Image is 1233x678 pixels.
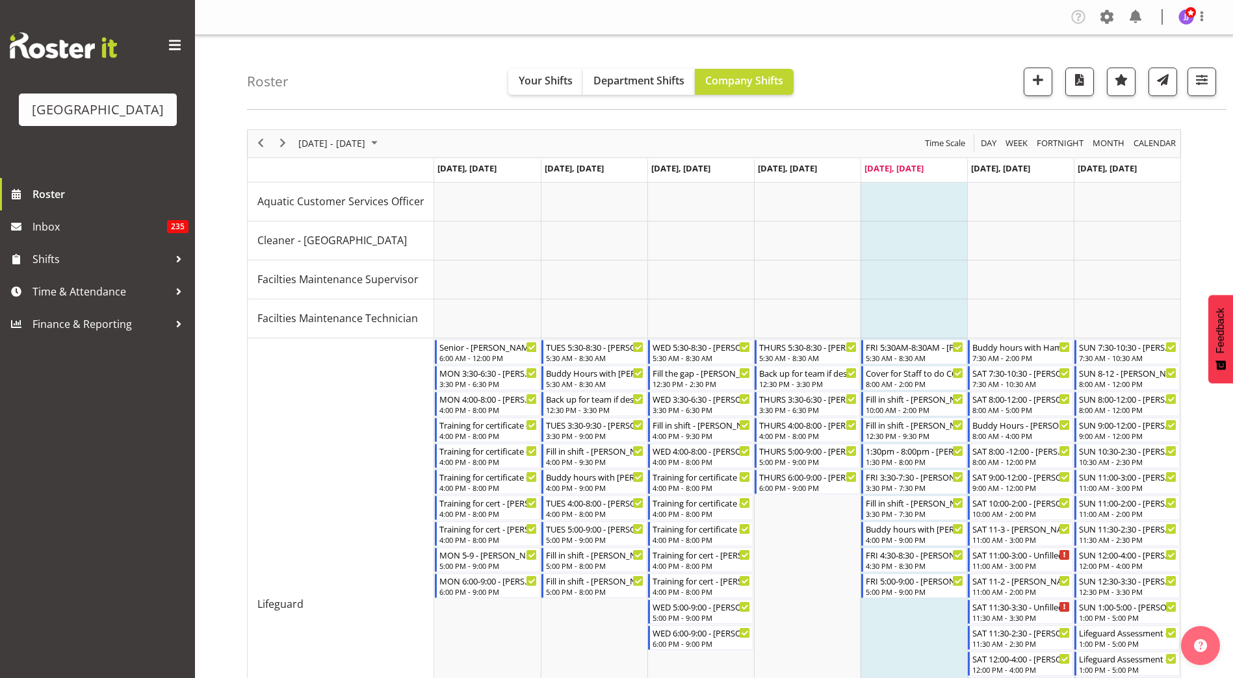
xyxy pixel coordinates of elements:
div: Fill in shift - [PERSON_NAME] [546,444,643,457]
div: Lifeguard"s event - SAT 10:00-2:00 - Braedyn Dykes Begin From Saturday, September 20, 2025 at 10:... [968,496,1073,520]
div: SUN 8:00-12:00 - [PERSON_NAME] [1079,392,1176,405]
div: 3:30 PM - 7:30 PM [866,483,963,493]
div: Buddy Hours with [PERSON_NAME] [546,366,643,379]
div: MON 4:00-8:00 - [PERSON_NAME] [439,392,537,405]
div: 5:30 AM - 8:30 AM [759,353,857,363]
div: 11:00 AM - 3:00 PM [972,560,1070,571]
div: Lifeguard"s event - FRI 5:30AM-8:30AM - Oliver O'Byrne Begin From Friday, September 19, 2025 at 5... [861,340,967,364]
div: Lifeguard"s event - SUN 12:00-4:00 - Jayden Horsley Begin From Sunday, September 21, 2025 at 12:0... [1074,547,1180,572]
div: Buddy Hours - [PERSON_NAME] [972,418,1070,431]
div: Training for certificate - [PERSON_NAME] [439,470,537,483]
span: Company Shifts [705,73,783,88]
div: Lifeguard"s event - FRI 4:30-8:30 - Ajay Smith Begin From Friday, September 19, 2025 at 4:30:00 P... [861,547,967,572]
div: WED 6:00-9:00 - [PERSON_NAME] [653,626,750,639]
div: Lifeguard"s event - SAT 12:00-4:00 - Noah Lucy Begin From Saturday, September 20, 2025 at 12:00:0... [968,651,1073,676]
div: Lifeguard"s event - Cover for Staff to do CCP - Braedyn Dykes Begin From Friday, September 19, 20... [861,366,967,390]
div: Lifeguard"s event - WED 4:00-8:00 - Ajay Smith Begin From Wednesday, September 17, 2025 at 4:00:0... [648,444,753,468]
div: 4:00 PM - 8:00 PM [759,431,857,441]
div: Buddy hours with Hamish - [PERSON_NAME] [972,340,1070,353]
span: Aquatic Customer Services Officer [257,194,424,209]
div: SUN 11:00-3:00 - [PERSON_NAME] [1079,470,1176,483]
div: 1:30 PM - 8:00 PM [866,457,963,467]
div: Lifeguard"s event - Buddy hours with Hamish - Kate Meulenbroek Begin From Saturday, September 20,... [968,340,1073,364]
div: 3:30 PM - 6:30 PM [439,379,537,389]
div: 4:00 PM - 9:30 PM [653,431,750,441]
div: SAT 11-2 - [PERSON_NAME] [972,574,1070,587]
div: SAT 7:30-10:30 - [PERSON_NAME] [972,366,1070,379]
div: 5:00 PM - 9:00 PM [439,560,537,571]
div: Lifeguard Assessment - [PERSON_NAME] [1079,652,1176,665]
div: 4:00 PM - 8:00 PM [439,509,537,519]
div: Lifeguard"s event - SAT 8:00 -12:00 - Riley Crosbie Begin From Saturday, September 20, 2025 at 8:... [968,444,1073,468]
div: SAT 11-3 - [PERSON_NAME] [972,522,1070,535]
div: 1:00 PM - 5:00 PM [1079,612,1176,623]
div: Training for cert - [PERSON_NAME] [439,496,537,509]
span: Facilties Maintenance Technician [257,310,418,326]
div: 7:30 AM - 10:30 AM [1079,353,1176,363]
div: 3:30 PM - 9:00 PM [546,431,643,441]
div: 6:00 PM - 9:00 PM [653,638,750,649]
div: Lifeguard"s event - WED 5:00-9:00 - Riley Crosbie Begin From Wednesday, September 17, 2025 at 5:0... [648,599,753,624]
td: Facilties Maintenance Technician resource [248,299,434,338]
div: Training for cert - [PERSON_NAME] [439,522,537,535]
div: SAT 8:00 -12:00 - [PERSON_NAME] [972,444,1070,457]
span: calendar [1132,135,1177,151]
div: Lifeguard"s event - SAT 11:00-3:00 - Unfilled Begin From Saturday, September 20, 2025 at 11:00:00... [968,547,1073,572]
div: September 15 - 21, 2025 [294,130,385,157]
div: 4:00 PM - 8:00 PM [546,509,643,519]
div: 4:00 PM - 8:00 PM [439,457,537,467]
button: Timeline Week [1004,135,1030,151]
button: Time Scale [923,135,968,151]
div: SUN 11:00-2:00 - [PERSON_NAME] [1079,496,1176,509]
div: Lifeguard"s event - Training for cert - Lachie Shepherd Begin From Wednesday, September 17, 2025 ... [648,547,753,572]
div: SAT 11:00-3:00 - Unfilled [972,548,1070,561]
div: FRI 3:30-7:30 - [PERSON_NAME] [866,470,963,483]
div: 12:30 PM - 3:30 PM [546,405,643,415]
div: Lifeguard"s event - SUN 11:00-2:00 - Tyla Robinson Begin From Sunday, September 21, 2025 at 11:00... [1074,496,1180,520]
span: Shifts [32,249,169,269]
div: WED 5:00-9:00 - [PERSON_NAME] [653,600,750,613]
div: Lifeguard"s event - Training for cert - Kaelah Dondero Begin From Wednesday, September 17, 2025 a... [648,573,753,598]
div: Training for cert - [PERSON_NAME] [653,548,750,561]
div: Training for certificate - [PERSON_NAME] [653,470,750,483]
div: 8:00 AM - 4:00 PM [972,431,1070,441]
div: THURS 4:00-8:00 - [PERSON_NAME] [759,418,857,431]
div: 6:00 PM - 9:00 PM [439,586,537,597]
div: 5:30 AM - 8:30 AM [653,353,750,363]
div: WED 3:30-6:30 - [PERSON_NAME] [653,392,750,405]
div: 5:30 AM - 8:30 AM [546,353,643,363]
div: Lifeguard"s event - FRI 3:30-7:30 - Pyper Smith Begin From Friday, September 19, 2025 at 3:30:00 ... [861,470,967,494]
div: Training for certificate - [PERSON_NAME] [439,418,537,431]
div: Fill in shift - [PERSON_NAME] [866,392,963,405]
div: 7:30 AM - 10:30 AM [972,379,1070,389]
div: FRI 4:30-8:30 - [PERSON_NAME] [866,548,963,561]
div: Training for cert - [PERSON_NAME] [653,574,750,587]
div: FRI 5:30AM-8:30AM - [PERSON_NAME] [866,340,963,353]
button: Download a PDF of the roster according to the set date range. [1065,68,1094,96]
div: Senior - [PERSON_NAME] [439,340,537,353]
span: Week [1004,135,1029,151]
div: Buddy hours with [PERSON_NAME] - [PERSON_NAME] [546,470,643,483]
div: Lifeguard"s event - THURS 4:00-8:00 - Madison Brown Begin From Thursday, September 18, 2025 at 4:... [755,418,860,442]
div: 5:30 AM - 8:30 AM [546,379,643,389]
div: TUES 5:00-9:00 - [PERSON_NAME] [546,522,643,535]
img: help-xxl-2.png [1194,639,1207,652]
div: Lifeguard"s event - Training for certificate - Kate Meulenbroek Begin From Wednesday, September 1... [648,470,753,494]
div: THURS 3:30-6:30 - [PERSON_NAME] [759,392,857,405]
span: [DATE] - [DATE] [297,135,367,151]
div: 11:30 AM - 3:30 PM [972,612,1070,623]
div: 8:00 AM - 5:00 PM [972,405,1070,415]
span: Day [980,135,998,151]
div: 12:30 PM - 9:30 PM [866,431,963,441]
div: THURS 6:00-9:00 - [PERSON_NAME] [759,470,857,483]
button: Feedback - Show survey [1208,295,1233,383]
div: Lifeguard"s event - WED 6:00-9:00 - Jayden Horsley Begin From Wednesday, September 17, 2025 at 6:... [648,625,753,650]
div: 8:00 AM - 2:00 PM [866,379,963,389]
div: Back up for team if desperate - [PERSON_NAME] [546,392,643,405]
div: 12:30 PM - 2:30 PM [653,379,750,389]
div: WED 4:00-8:00 - [PERSON_NAME] [653,444,750,457]
div: Lifeguard"s event - MON 3:30-6:30 - Oliver O'Byrne Begin From Monday, September 15, 2025 at 3:30:... [435,366,540,390]
button: Highlight an important date within the roster. [1107,68,1136,96]
div: SAT 8:00-12:00 - [PERSON_NAME] [972,392,1070,405]
div: 5:00 PM - 9:00 PM [866,586,963,597]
